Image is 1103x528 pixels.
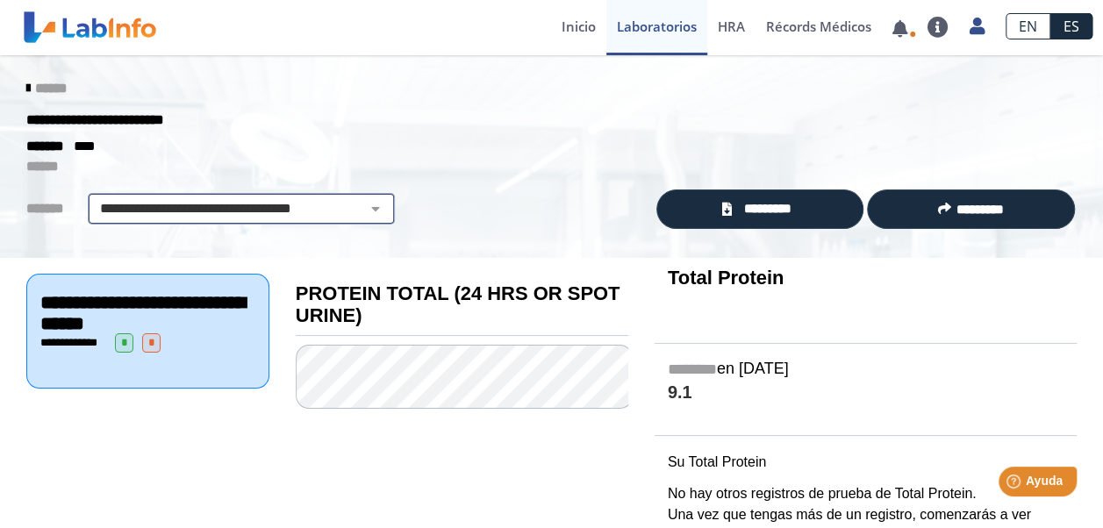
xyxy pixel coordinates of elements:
a: ES [1050,13,1092,39]
a: EN [1006,13,1050,39]
b: Total Protein [668,267,784,289]
span: HRA [718,18,745,35]
b: PROTEIN TOTAL (24 HRS OR SPOT URINE) [296,282,620,326]
h5: en [DATE] [668,360,1064,380]
h4: 9.1 [668,382,1064,404]
iframe: Help widget launcher [947,460,1084,509]
p: Su Total Protein [668,452,1064,473]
